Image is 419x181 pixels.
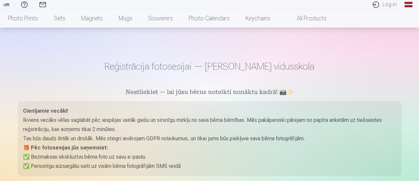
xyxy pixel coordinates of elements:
a: Keychains [238,9,278,28]
h1: Reģistrācija fotosesijai — [PERSON_NAME] vidusskola [18,60,402,72]
p: Tas būs daudz ērtāk un drošāk. Mēs stingri ievērojam GDPR noteikumus, un tikai jums būs piekļuve ... [23,134,396,143]
font: All products [297,15,327,22]
h5: Neatliekiet — lai jūsu bērns noteikti nonāktu kadrā! 📸✨ [18,88,402,97]
a: Magnets [73,9,111,28]
a: Photo calendars [181,9,238,28]
a: All products [278,9,335,28]
p: ✅ Bezmaksas ekskluzīvu bērna foto uz savu e-pastu [23,152,396,162]
p: ✅ Personīgu aizsargātu saiti uz visām bērna fotogrāfijām SMS veidā [23,162,396,171]
font: Photo calendars [189,15,230,22]
strong: Cienījamie vecāki! [23,108,68,114]
a: Sets [46,9,73,28]
font: Magnets [81,15,103,22]
img: /fa1 [3,3,10,7]
strong: 🎁 Pēc fotosesijas jūs saņemsiet: [23,145,108,151]
a: Mugs [111,9,140,28]
font: Log in [383,1,397,8]
font: Mugs [119,15,132,22]
a: Souvenirs [140,9,181,28]
p: Ikviens vecāks vēlas saglabāt pēc iespējas vairāk gaišu un sirsnīgu mirkļu no sava bērna bērnības... [23,116,396,134]
font: Souvenirs [148,15,173,22]
font: Photo prints [8,15,38,22]
font: Sets [54,15,65,22]
font: Keychains [245,15,270,22]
